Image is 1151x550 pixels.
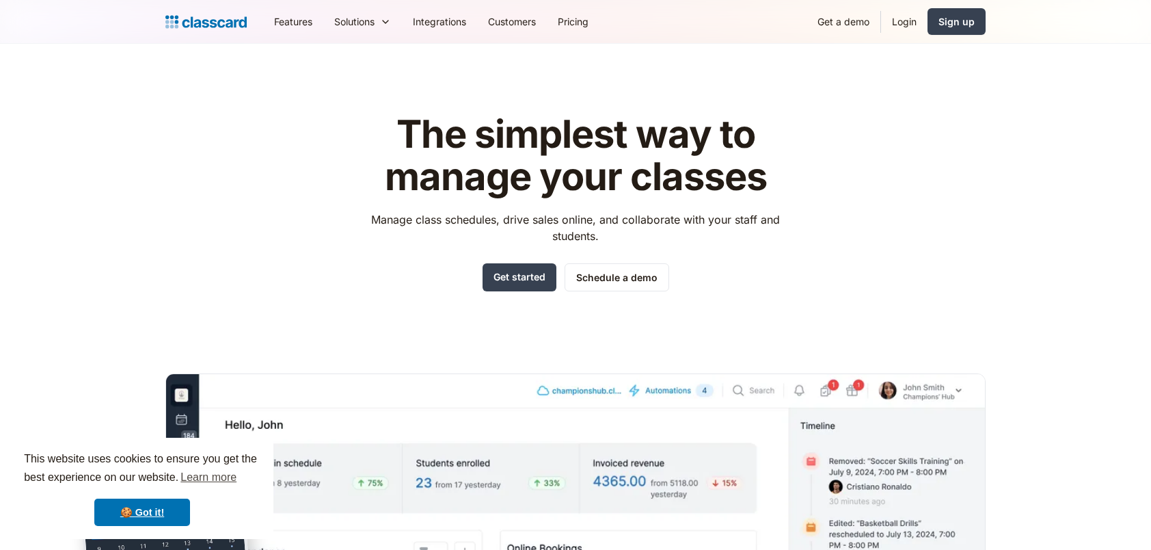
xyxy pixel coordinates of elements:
[881,6,927,37] a: Login
[24,451,260,488] span: This website uses cookies to ensure you get the best experience on our website.
[359,114,793,198] h1: The simplest way to manage your classes
[359,211,793,244] p: Manage class schedules, drive sales online, and collaborate with your staff and students.
[938,14,975,29] div: Sign up
[165,12,247,31] a: home
[807,6,880,37] a: Get a demo
[263,6,323,37] a: Features
[94,499,190,526] a: dismiss cookie message
[178,467,239,488] a: learn more about cookies
[11,438,273,539] div: cookieconsent
[927,8,986,35] a: Sign up
[547,6,599,37] a: Pricing
[565,263,669,291] a: Schedule a demo
[477,6,547,37] a: Customers
[483,263,556,291] a: Get started
[402,6,477,37] a: Integrations
[334,14,375,29] div: Solutions
[323,6,402,37] div: Solutions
